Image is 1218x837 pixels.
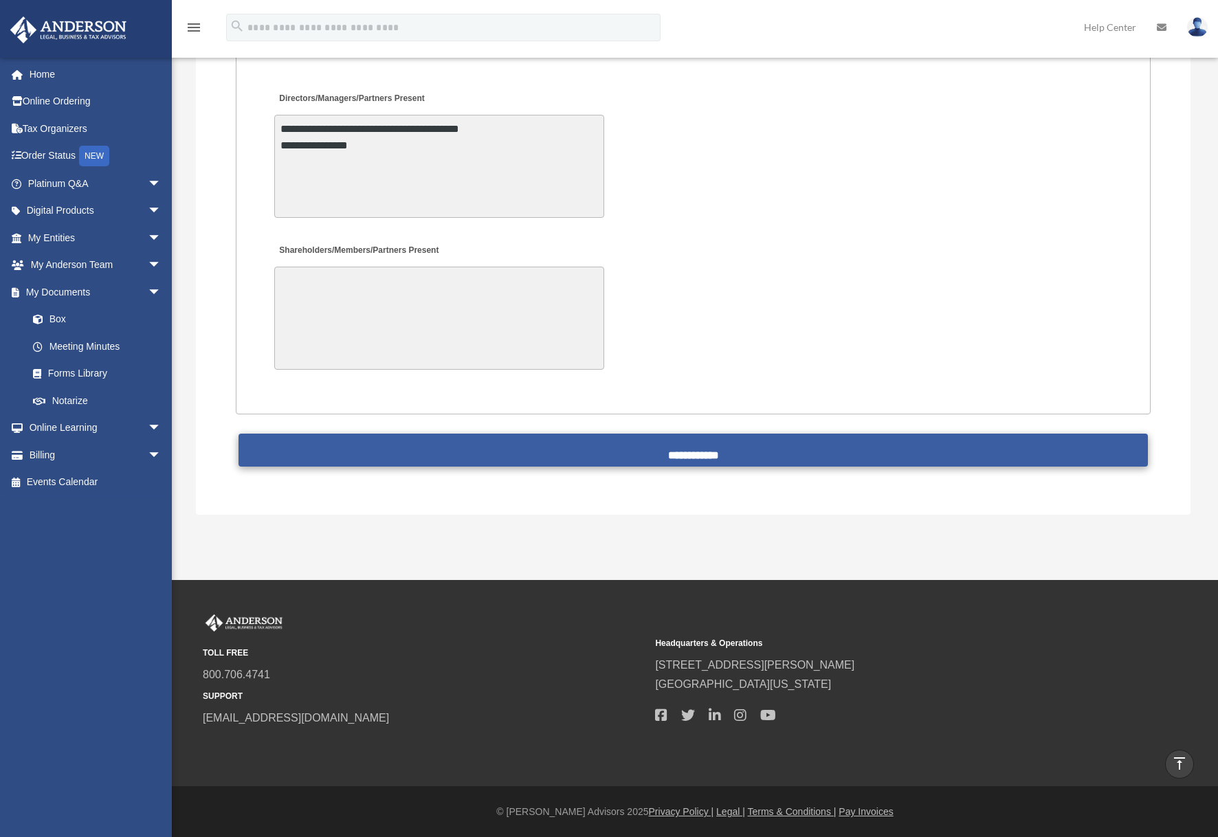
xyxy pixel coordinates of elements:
[203,669,270,680] a: 800.706.4741
[6,16,131,43] img: Anderson Advisors Platinum Portal
[655,678,831,690] a: [GEOGRAPHIC_DATA][US_STATE]
[148,197,175,225] span: arrow_drop_down
[148,278,175,306] span: arrow_drop_down
[19,306,182,333] a: Box
[19,387,182,414] a: Notarize
[1165,750,1194,779] a: vertical_align_top
[148,224,175,252] span: arrow_drop_down
[148,441,175,469] span: arrow_drop_down
[230,19,245,34] i: search
[10,197,182,225] a: Digital Productsarrow_drop_down
[10,414,182,442] a: Online Learningarrow_drop_down
[10,88,182,115] a: Online Ordering
[203,689,645,704] small: SUPPORT
[79,146,109,166] div: NEW
[10,252,182,279] a: My Anderson Teamarrow_drop_down
[203,712,389,724] a: [EMAIL_ADDRESS][DOMAIN_NAME]
[10,469,182,496] a: Events Calendar
[1187,17,1208,37] img: User Pic
[655,636,1098,651] small: Headquarters & Operations
[10,278,182,306] a: My Documentsarrow_drop_down
[10,441,182,469] a: Billingarrow_drop_down
[10,115,182,142] a: Tax Organizers
[172,803,1218,821] div: © [PERSON_NAME] Advisors 2025
[748,806,837,817] a: Terms & Conditions |
[10,170,182,197] a: Platinum Q&Aarrow_drop_down
[148,170,175,198] span: arrow_drop_down
[274,241,442,260] label: Shareholders/Members/Partners Present
[148,252,175,280] span: arrow_drop_down
[19,360,182,388] a: Forms Library
[1171,755,1188,772] i: vertical_align_top
[839,806,893,817] a: Pay Invoices
[186,24,202,36] a: menu
[716,806,745,817] a: Legal |
[274,90,428,109] label: Directors/Managers/Partners Present
[186,19,202,36] i: menu
[203,614,285,632] img: Anderson Advisors Platinum Portal
[655,659,854,671] a: [STREET_ADDRESS][PERSON_NAME]
[649,806,714,817] a: Privacy Policy |
[203,646,645,660] small: TOLL FREE
[10,224,182,252] a: My Entitiesarrow_drop_down
[19,333,175,360] a: Meeting Minutes
[148,414,175,443] span: arrow_drop_down
[10,60,182,88] a: Home
[10,142,182,170] a: Order StatusNEW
